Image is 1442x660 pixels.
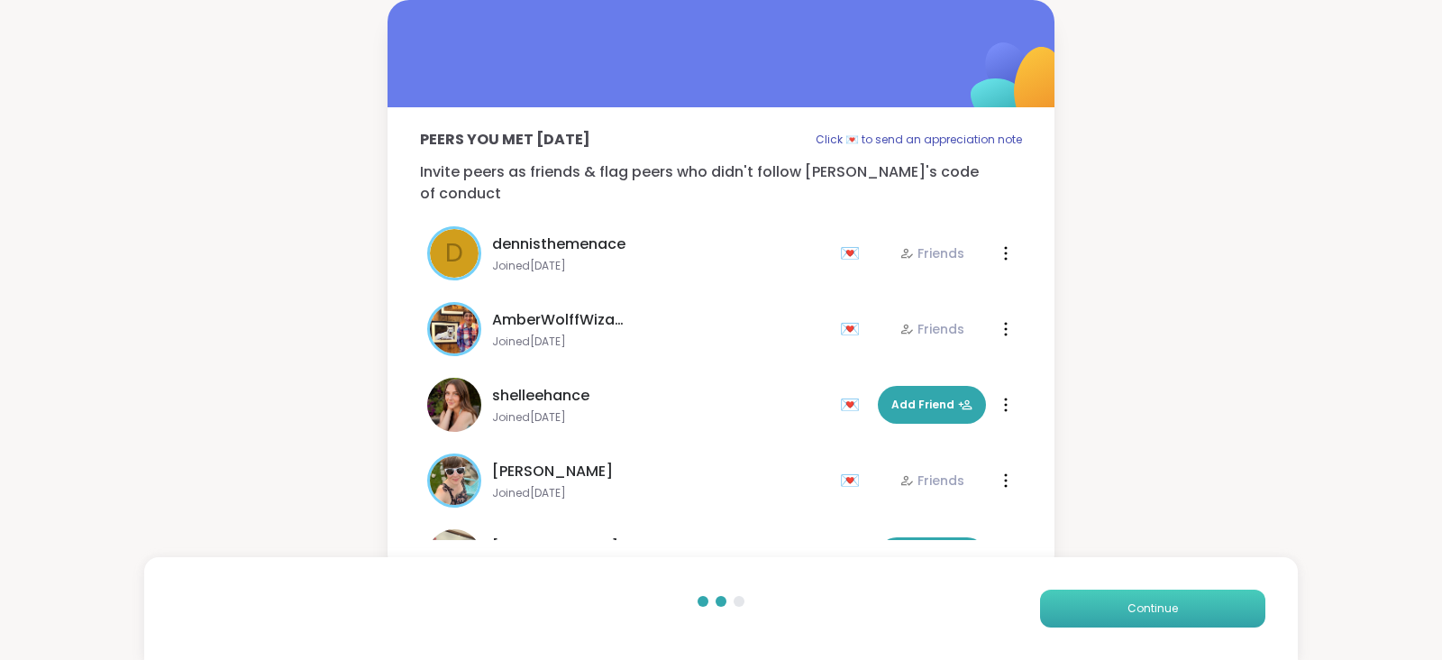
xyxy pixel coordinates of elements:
[445,234,463,272] span: d
[492,461,613,482] span: [PERSON_NAME]
[878,386,986,424] button: Add Friend
[427,378,481,432] img: shelleehance
[840,315,867,344] div: 💌
[492,234,625,255] span: dennisthemenace
[492,335,829,349] span: Joined [DATE]
[430,305,479,353] img: AmberWolffWizard
[878,537,986,575] button: Cancel Invite
[492,486,829,500] span: Joined [DATE]
[840,466,867,495] div: 💌
[891,397,972,413] span: Add Friend
[427,529,481,583] img: Makena
[816,129,1022,151] p: Click 💌 to send an appreciation note
[1040,590,1265,628] button: Continue
[420,129,590,151] p: Peers you met [DATE]
[492,309,627,331] span: AmberWolffWizard
[899,320,964,338] div: Friends
[492,385,589,407] span: shelleehance
[840,239,867,268] div: 💌
[492,259,829,273] span: Joined [DATE]
[840,390,867,419] div: 💌
[492,410,829,425] span: Joined [DATE]
[1127,600,1178,617] span: Continue
[899,244,964,262] div: Friends
[492,536,618,558] span: [MEDICAL_DATA]
[420,161,1022,205] p: Invite peers as friends & flag peers who didn't follow [PERSON_NAME]'s code of conduct
[430,456,479,505] img: Adrienne_QueenOfTheDawn
[899,472,964,490] div: Friends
